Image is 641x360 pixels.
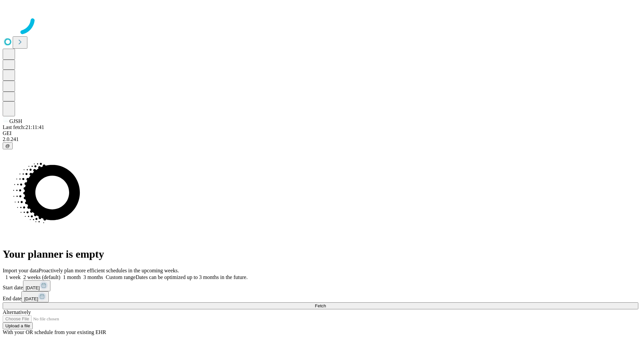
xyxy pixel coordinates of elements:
[9,118,22,124] span: GJSH
[3,291,638,302] div: End date
[23,280,50,291] button: [DATE]
[24,296,38,301] span: [DATE]
[26,285,40,290] span: [DATE]
[3,329,106,335] span: With your OR schedule from your existing EHR
[3,309,31,315] span: Alternatively
[3,142,13,149] button: @
[3,268,39,273] span: Import your data
[106,274,136,280] span: Custom range
[3,124,44,130] span: Last fetch: 21:11:41
[39,268,179,273] span: Proactively plan more efficient schedules in the upcoming weeks.
[21,291,49,302] button: [DATE]
[83,274,103,280] span: 3 months
[5,274,21,280] span: 1 week
[3,248,638,260] h1: Your planner is empty
[63,274,81,280] span: 1 month
[3,302,638,309] button: Fetch
[3,322,33,329] button: Upload a file
[23,274,60,280] span: 2 weeks (default)
[315,303,326,308] span: Fetch
[3,130,638,136] div: GEI
[5,143,10,148] span: @
[136,274,247,280] span: Dates can be optimized up to 3 months in the future.
[3,280,638,291] div: Start date
[3,136,638,142] div: 2.0.241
